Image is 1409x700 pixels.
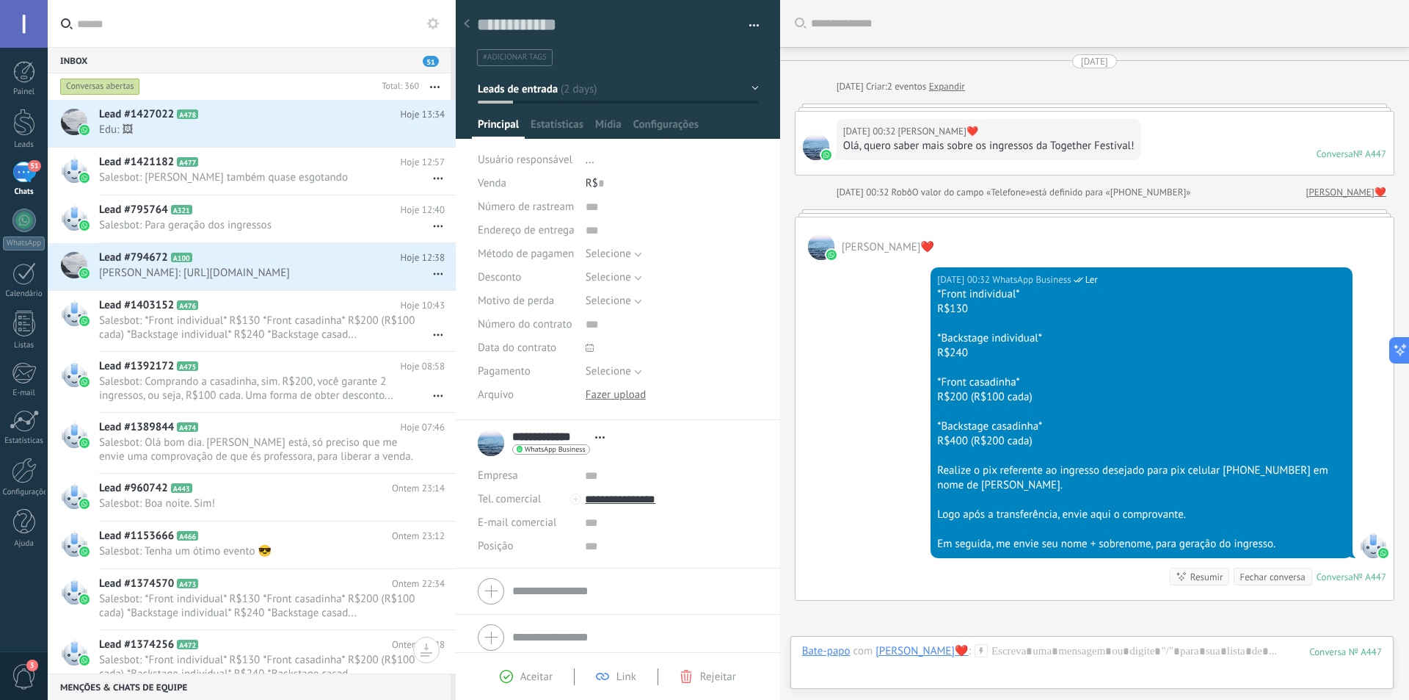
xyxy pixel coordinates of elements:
span: Robô [892,186,912,198]
span: A472 [177,640,198,649]
span: Hoje 12:38 [401,250,445,265]
span: Selecione [586,247,631,261]
div: Painel [3,87,45,97]
span: A100 [171,253,192,262]
span: Pagamento [478,366,531,377]
div: Venda [478,172,575,195]
img: waba.svg [79,655,90,665]
span: Hoje 07:46 [401,420,445,435]
div: Desconto [478,266,575,289]
div: [DATE] 00:32 [837,185,892,200]
div: R$240 [937,346,1346,361]
span: Lead #1389844 [99,420,174,435]
span: Número de rastreamento [478,201,595,212]
img: waba.svg [821,150,831,160]
span: Lead #960742 [99,481,168,496]
span: Selecione [586,270,631,284]
span: A476 [177,300,198,310]
span: Desconto [478,272,521,283]
span: Salesbot: Boa noite. Sim! [99,497,417,510]
div: 447 [1309,646,1382,658]
span: A477 [177,157,198,167]
button: Selecione [586,242,642,266]
span: 2 eventos [887,79,926,94]
div: Configurações [3,488,45,497]
span: Selecione [586,364,631,378]
div: Ajuda [3,539,45,549]
button: Selecione [586,360,642,383]
img: waba.svg [79,316,90,326]
div: Empresa [478,464,574,488]
span: A321 [171,205,192,214]
span: Data do contrato [478,342,556,353]
span: A473 [177,579,198,588]
div: R$400 (R$200 cada) [937,434,1346,449]
span: Salesbot: Comprando a casadinha, sim. R$200, você garante 2 ingressos, ou seja, R$100 cada. Uma f... [99,375,417,403]
span: Ontem 23:14 [392,481,445,496]
span: Arquivo [478,389,514,400]
div: *Front casadinha* [937,375,1346,390]
div: Logo após a transferência, envie aqui o comprovante. [937,508,1346,522]
div: Menções & Chats de equipe [48,674,451,700]
div: Método de pagamento [478,242,575,266]
span: Edu: 🖼 [99,123,417,137]
span: Aceitar [520,670,553,684]
div: Inbox [48,47,451,73]
span: está definido para «[PHONE_NUMBER]» [1030,185,1191,200]
div: Total: 360 [376,79,419,94]
div: [DATE] 00:32 [937,273,992,287]
span: Lead #1153666 [99,529,174,544]
img: waba.svg [79,377,90,387]
span: Número do contrato [478,319,572,330]
span: Configurações [633,118,699,139]
span: Hoje 10:43 [401,298,445,313]
span: [PERSON_NAME]: [URL][DOMAIN_NAME] [99,266,417,280]
span: A474 [177,422,198,432]
div: Usuário responsável [478,148,575,172]
div: Estatísticas [3,436,45,446]
div: Número do contrato [478,313,575,336]
div: Olá, quero saber mais sobre os ingressos da Together Festival! [843,139,1135,154]
div: Conversas abertas [60,78,140,95]
span: 51 [423,56,439,67]
img: waba.svg [79,268,90,278]
div: Arquivo [478,383,575,407]
div: Posição [478,535,574,558]
a: Lead #1374256 A472 Ontem 22:28 Salesbot: *Front individual* R$130 *Front casadinha* R$200 (R$100 ... [48,630,456,690]
div: Motivo de perda [478,289,575,313]
span: Naty Santos❤️ [803,134,829,160]
span: Salesbot: Para geração dos ingressos [99,218,417,232]
div: [DATE] [837,79,866,94]
span: WhatsApp Business [992,273,1071,287]
span: Naty Santos❤️ [898,124,979,139]
div: Criar: [837,79,965,94]
span: Link [616,670,636,684]
div: [DATE] 00:32 [843,124,898,139]
img: waba.svg [79,173,90,183]
span: Naty Santos❤️ [808,234,834,260]
div: Fechar conversa [1239,570,1305,584]
button: Selecione [586,266,642,289]
span: Tel. comercial [478,492,541,506]
div: Chats [3,187,45,197]
div: Endereço de entrega [478,219,575,242]
div: E-mail [3,389,45,398]
span: Hoje 13:34 [401,107,445,122]
div: *Backstage casadinha* [937,419,1346,434]
span: A475 [177,361,198,371]
div: Conversa [1317,148,1353,160]
span: WhatsApp Business [525,446,586,453]
div: Calendário [3,289,45,299]
span: Hoje 08:58 [401,359,445,374]
span: Ontem 22:34 [392,577,445,591]
span: Salesbot: Tenha um ótimo evento 😎 [99,544,417,558]
span: Lead #795764 [99,203,168,217]
a: Lead #1374570 A473 Ontem 22:34 Salesbot: *Front individual* R$130 *Front casadinha* R$200 (R$100 ... [48,569,456,629]
div: Em seguida, me envie seu nome + sobrenome, para geração do ingresso. [937,537,1346,552]
span: Lead #1374256 [99,638,174,652]
span: Posição [478,541,513,552]
span: com [853,644,873,659]
img: waba.svg [79,220,90,231]
span: Lead #1374570 [99,577,174,591]
span: O valor do campo «Telefone» [912,185,1030,200]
